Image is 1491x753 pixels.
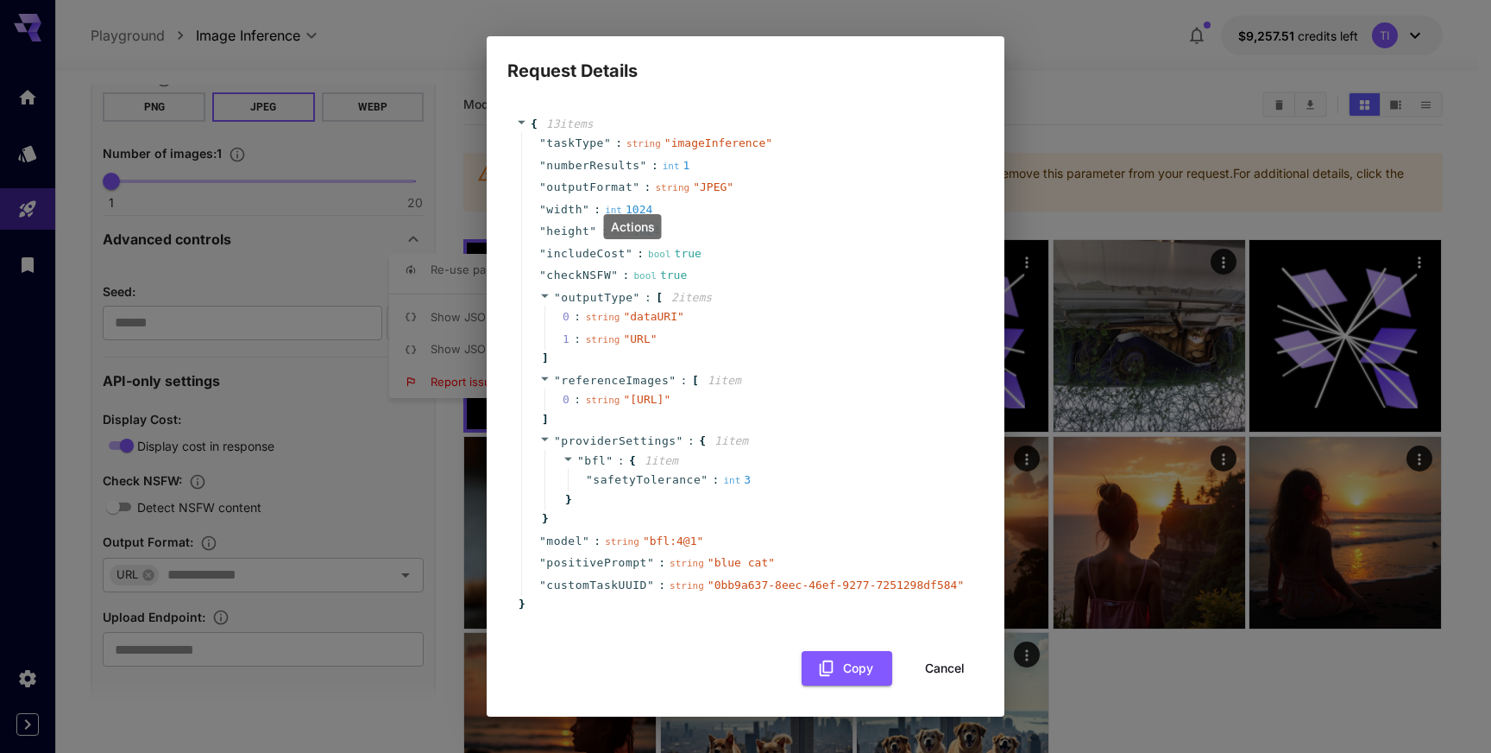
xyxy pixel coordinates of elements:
[539,535,546,547] span: "
[648,249,671,260] span: bool
[539,556,546,569] span: "
[656,289,663,307] span: [
[546,135,604,152] span: taskType
[699,433,706,450] span: {
[574,308,581,326] div: :
[676,434,683,447] span: "
[643,535,703,547] span: " bfl:4@1 "
[651,157,658,174] span: :
[594,533,601,550] span: :
[531,116,538,133] span: {
[561,374,669,387] span: referenceImages
[606,454,613,467] span: "
[539,247,546,260] span: "
[708,579,964,592] span: " 0bb9a637-8eec-46ef-9277-7251298df584 "
[546,223,589,240] span: height
[546,117,594,130] span: 13 item s
[802,651,892,687] button: Copy
[701,473,708,486] span: "
[688,433,695,450] span: :
[586,395,620,406] span: string
[663,161,680,172] span: int
[546,179,632,196] span: outputFormat
[563,391,586,408] span: 0
[645,289,651,307] span: :
[648,245,701,263] div: true
[546,267,611,284] span: checkNSFW
[664,136,772,149] span: " imageInference "
[554,291,561,304] span: "
[582,203,589,216] span: "
[582,535,589,547] span: "
[692,372,699,389] span: [
[658,554,665,572] span: :
[693,180,733,193] span: " JPEG "
[623,393,670,406] span: " [URL] "
[563,491,572,509] span: }
[546,157,639,174] span: numberResults
[647,556,654,569] span: "
[539,180,546,193] span: "
[605,536,639,547] span: string
[577,454,584,467] span: "
[539,225,546,237] span: "
[539,579,546,592] span: "
[670,580,704,592] span: string
[626,247,632,260] span: "
[723,475,740,486] span: int
[516,596,525,613] span: }
[539,350,549,367] span: ]
[637,245,644,263] span: :
[633,267,687,284] div: true
[561,291,632,304] span: outputType
[623,310,683,323] span: " dataURI "
[586,473,593,486] span: "
[604,136,611,149] span: "
[723,471,751,489] div: 3
[561,434,676,447] span: providerSettings
[546,554,647,572] span: positivePrompt
[584,454,606,467] span: bfl
[539,411,549,428] span: ]
[670,558,704,569] span: string
[563,308,586,326] span: 0
[605,201,652,218] div: 1024
[563,331,586,348] span: 1
[618,452,625,470] span: :
[629,452,636,470] span: {
[640,159,647,172] span: "
[546,201,582,218] span: width
[655,182,689,193] span: string
[539,203,546,216] span: "
[539,510,549,528] span: }
[586,334,620,345] span: string
[539,159,546,172] span: "
[633,270,657,282] span: bool
[708,556,775,569] span: " blue cat "
[605,205,622,216] span: int
[633,291,640,304] span: "
[539,269,546,282] span: "
[554,434,561,447] span: "
[713,471,720,489] span: :
[645,179,651,196] span: :
[615,135,622,152] span: :
[594,201,601,218] span: :
[487,36,1004,85] h2: Request Details
[574,331,581,348] div: :
[546,577,647,594] span: customTaskUUID
[586,312,620,323] span: string
[554,374,561,387] span: "
[546,533,582,550] span: model
[671,291,712,304] span: 2 item s
[626,138,661,149] span: string
[647,579,654,592] span: "
[663,157,690,174] div: 1
[714,434,748,447] span: 1 item
[623,332,657,345] span: " URL "
[611,269,618,282] span: "
[669,374,676,387] span: "
[589,225,596,237] span: "
[546,245,626,263] span: includeCost
[623,267,630,284] span: :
